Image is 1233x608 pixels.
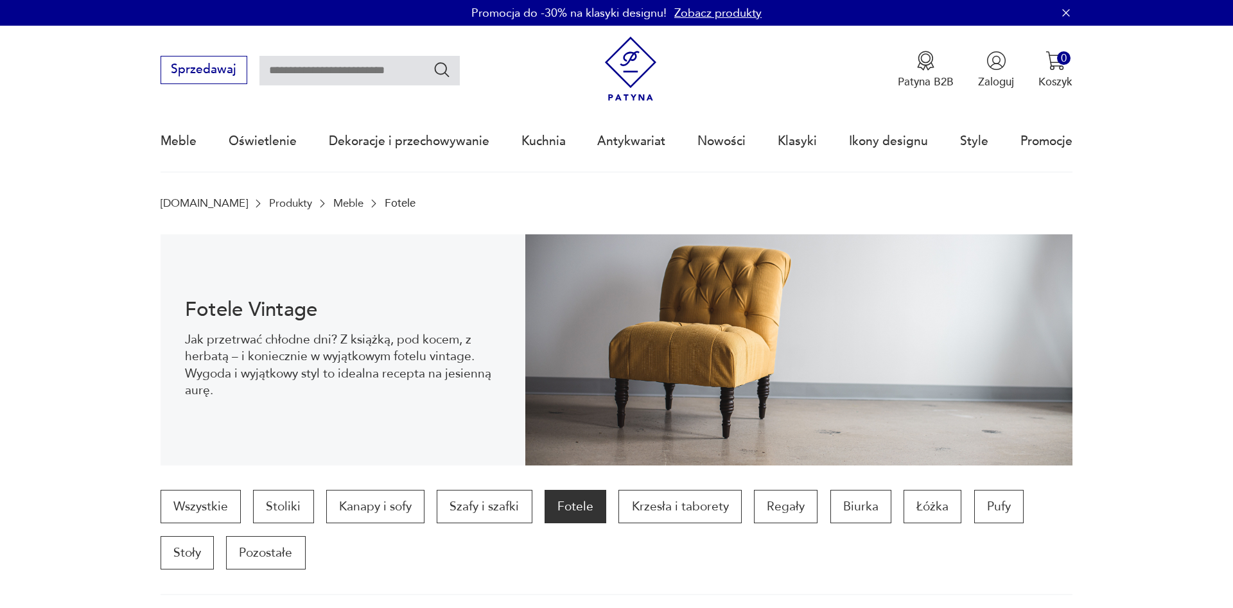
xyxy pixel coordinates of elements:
[329,112,489,171] a: Dekoracje i przechowywanie
[1057,51,1071,65] div: 0
[898,51,954,89] a: Ikona medaluPatyna B2B
[599,37,663,101] img: Patyna - sklep z meblami i dekoracjami vintage
[960,112,988,171] a: Style
[161,112,197,171] a: Meble
[849,112,928,171] a: Ikony designu
[433,60,451,79] button: Szukaj
[974,490,1024,523] a: Pufy
[1038,74,1072,89] p: Koszyk
[986,51,1006,71] img: Ikonka użytkownika
[333,197,363,209] a: Meble
[778,112,817,171] a: Klasyki
[978,74,1014,89] p: Zaloguj
[597,112,665,171] a: Antykwariat
[916,51,936,71] img: Ikona medalu
[1045,51,1065,71] img: Ikona koszyka
[269,197,312,209] a: Produkty
[618,490,741,523] a: Krzesła i taborety
[978,51,1014,89] button: Zaloguj
[674,5,762,21] a: Zobacz produkty
[185,300,501,319] h1: Fotele Vintage
[161,56,247,84] button: Sprzedawaj
[898,74,954,89] p: Patyna B2B
[226,536,305,569] a: Pozostałe
[437,490,532,523] a: Szafy i szafki
[161,197,248,209] a: [DOMAIN_NAME]
[754,490,818,523] a: Regały
[898,51,954,89] button: Patyna B2B
[161,536,214,569] a: Stoły
[229,112,297,171] a: Oświetlenie
[253,490,313,523] a: Stoliki
[1038,51,1072,89] button: 0Koszyk
[471,5,667,21] p: Promocja do -30% na klasyki designu!
[545,490,606,523] a: Fotele
[830,490,891,523] a: Biurka
[697,112,746,171] a: Nowości
[521,112,566,171] a: Kuchnia
[525,234,1072,465] img: 9275102764de9360b0b1aa4293741aa9.jpg
[161,65,247,76] a: Sprzedawaj
[161,490,241,523] a: Wszystkie
[1020,112,1072,171] a: Promocje
[385,197,415,209] p: Fotele
[185,331,501,399] p: Jak przetrwać chłodne dni? Z książką, pod kocem, z herbatą – i koniecznie w wyjątkowym fotelu vin...
[904,490,961,523] a: Łóżka
[326,490,424,523] a: Kanapy i sofy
